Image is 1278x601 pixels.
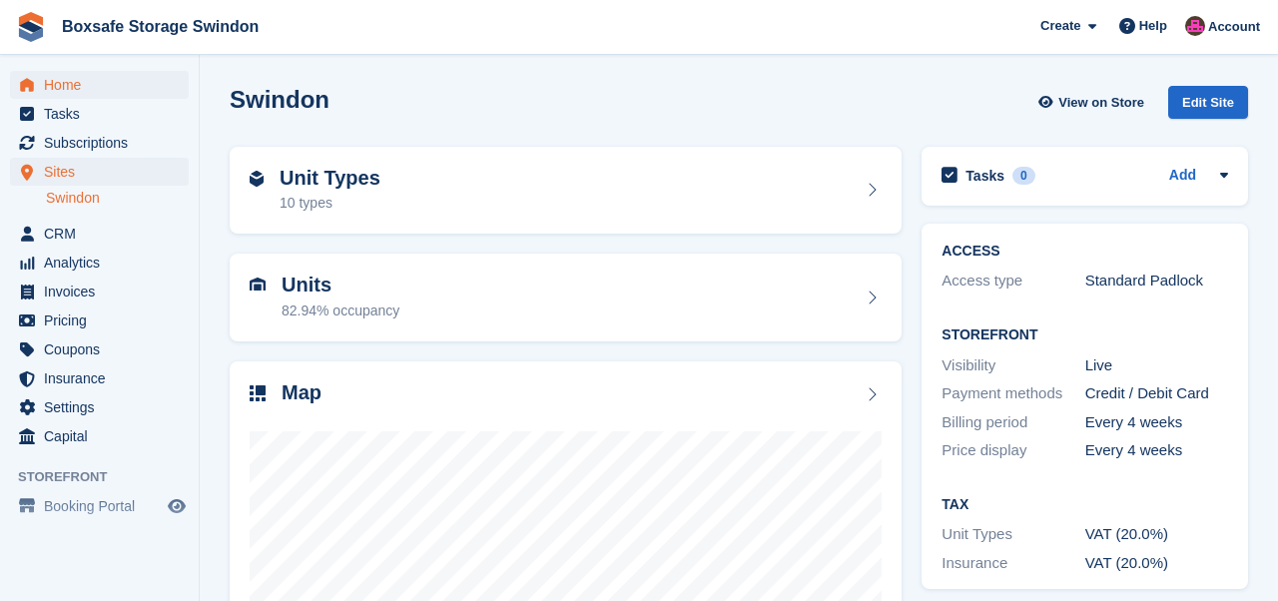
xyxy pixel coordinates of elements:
a: Units 82.94% occupancy [230,254,902,341]
span: Sites [44,158,164,186]
div: VAT (20.0%) [1085,523,1228,546]
img: stora-icon-8386f47178a22dfd0bd8f6a31ec36ba5ce8667c1dd55bd0f319d3a0aa187defe.svg [16,12,46,42]
img: Philip Matthews [1185,16,1205,36]
span: Analytics [44,249,164,277]
div: Edit Site [1168,86,1248,119]
div: Unit Types [942,523,1084,546]
a: menu [10,422,189,450]
span: Booking Portal [44,492,164,520]
span: Home [44,71,164,99]
h2: Tasks [965,167,1004,185]
a: menu [10,71,189,99]
div: VAT (20.0%) [1085,552,1228,575]
span: CRM [44,220,164,248]
div: Standard Padlock [1085,270,1228,293]
a: Add [1169,165,1196,188]
a: menu [10,306,189,334]
a: Unit Types 10 types [230,147,902,235]
span: Subscriptions [44,129,164,157]
a: Edit Site [1168,86,1248,127]
a: menu [10,129,189,157]
div: Payment methods [942,382,1084,405]
h2: Unit Types [280,167,380,190]
h2: Storefront [942,327,1228,343]
div: 82.94% occupancy [282,300,399,321]
a: Preview store [165,494,189,518]
div: Billing period [942,411,1084,434]
img: unit-type-icn-2b2737a686de81e16bb02015468b77c625bbabd49415b5ef34ead5e3b44a266d.svg [250,171,264,187]
h2: Map [282,381,321,404]
div: 10 types [280,193,380,214]
a: Swindon [46,189,189,208]
span: Tasks [44,100,164,128]
a: menu [10,158,189,186]
div: Credit / Debit Card [1085,382,1228,405]
span: Create [1040,16,1080,36]
span: Insurance [44,364,164,392]
span: Invoices [44,278,164,305]
a: menu [10,220,189,248]
div: 0 [1012,167,1035,185]
div: Access type [942,270,1084,293]
span: Storefront [18,467,199,487]
img: unit-icn-7be61d7bf1b0ce9d3e12c5938cc71ed9869f7b940bace4675aadf7bd6d80202e.svg [250,278,266,292]
span: View on Store [1058,93,1144,113]
a: menu [10,492,189,520]
h2: ACCESS [942,244,1228,260]
a: View on Store [1035,86,1152,119]
div: Price display [942,439,1084,462]
h2: Swindon [230,86,329,113]
span: Help [1139,16,1167,36]
div: Every 4 weeks [1085,411,1228,434]
div: Visibility [942,354,1084,377]
div: Insurance [942,552,1084,575]
span: Pricing [44,306,164,334]
img: map-icn-33ee37083ee616e46c38cad1a60f524a97daa1e2b2c8c0bc3eb3415660979fc1.svg [250,385,266,401]
h2: Tax [942,497,1228,513]
span: Coupons [44,335,164,363]
h2: Units [282,274,399,297]
span: Account [1208,17,1260,37]
a: menu [10,364,189,392]
a: Boxsafe Storage Swindon [54,10,267,43]
div: Live [1085,354,1228,377]
div: Every 4 weeks [1085,439,1228,462]
span: Capital [44,422,164,450]
a: menu [10,100,189,128]
a: menu [10,393,189,421]
a: menu [10,278,189,305]
span: Settings [44,393,164,421]
a: menu [10,335,189,363]
a: menu [10,249,189,277]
